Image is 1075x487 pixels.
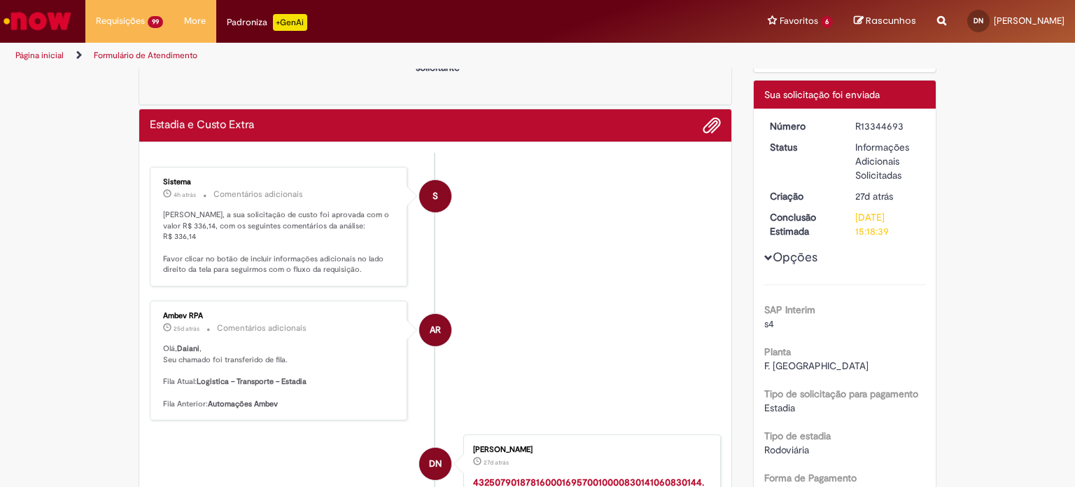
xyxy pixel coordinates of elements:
[273,14,307,31] p: +GenAi
[759,119,845,133] dt: Número
[163,312,396,320] div: Ambev RPA
[974,16,983,25] span: DN
[855,210,920,238] div: [DATE] 15:18:39
[821,16,833,28] span: 6
[759,210,845,238] dt: Conclusão Estimada
[163,343,396,409] p: Olá, , Seu chamado foi transferido de fila. Fila Atual: Fila Anterior:
[764,444,809,456] span: Rodoviária
[473,446,706,454] div: [PERSON_NAME]
[855,119,920,133] div: R13344693
[764,317,774,330] span: s4
[994,15,1065,27] span: [PERSON_NAME]
[855,140,920,182] div: Informações Adicionais Solicitadas
[764,345,791,358] b: Planta
[96,14,145,28] span: Requisições
[163,178,396,186] div: Sistema
[780,14,818,28] span: Favoritos
[764,472,857,484] b: Forma de Pagamento
[854,15,916,28] a: Rascunhos
[174,191,196,199] span: 4h atrás
[10,43,706,69] ul: Trilhas de página
[764,303,815,316] b: SAP Interim
[764,430,831,442] b: Tipo de estadia
[759,189,845,203] dt: Criação
[15,50,64,61] a: Página inicial
[163,210,396,275] p: [PERSON_NAME], a sua solicitação de custo foi aprovada com o valor R$ 336,14, com os seguintes co...
[419,180,451,212] div: System
[429,447,442,481] span: DN
[227,14,307,31] div: Padroniza
[703,116,721,135] button: Adicionar anexos
[174,191,196,199] time: 27/08/2025 10:49:08
[94,50,197,61] a: Formulário de Atendimento
[217,322,307,334] small: Comentários adicionais
[174,324,199,333] span: 25d atrás
[177,343,199,354] b: Daiani
[150,119,254,132] h2: Estadia e Custo Extra Histórico de tíquete
[148,16,163,28] span: 99
[759,140,845,154] dt: Status
[764,387,918,400] b: Tipo de solicitação para pagamento
[855,189,920,203] div: 01/08/2025 10:18:35
[764,402,795,414] span: Estadia
[197,376,307,387] b: Logistica – Transporte – Estadia
[484,458,509,467] time: 01/08/2025 10:16:00
[208,399,278,409] b: Automações Ambev
[419,314,451,346] div: Ambev RPA
[433,179,438,213] span: S
[484,458,509,467] span: 27d atrás
[764,359,869,372] span: F. [GEOGRAPHIC_DATA]
[430,313,441,347] span: AR
[419,448,451,480] div: Daiani Nascimento
[213,188,303,200] small: Comentários adicionais
[184,14,206,28] span: More
[174,324,199,333] time: 02/08/2025 19:03:20
[855,190,893,203] span: 27d atrás
[866,14,916,27] span: Rascunhos
[764,88,880,101] span: Sua solicitação foi enviada
[1,7,73,35] img: ServiceNow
